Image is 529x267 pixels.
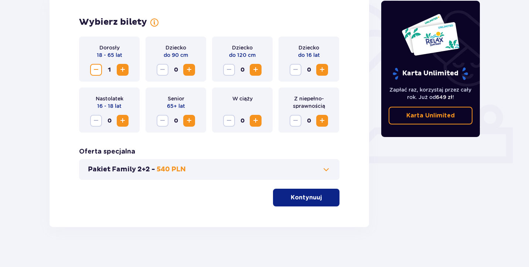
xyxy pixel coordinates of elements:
p: Kontynuuj [291,194,322,202]
span: 0 [236,64,248,76]
button: Zwiększ [183,115,195,127]
button: Zwiększ [316,64,328,76]
h3: Oferta specjalna [79,147,135,156]
span: 0 [236,115,248,127]
button: Zmniejsz [157,64,168,76]
p: 540 PLN [157,165,186,174]
p: Dziecko [298,44,319,51]
p: do 16 lat [298,51,320,59]
button: Zwiększ [250,64,262,76]
button: Zmniejsz [290,115,301,127]
span: 0 [303,64,315,76]
button: Zmniejsz [90,64,102,76]
p: do 120 cm [229,51,256,59]
span: 0 [303,115,315,127]
button: Zmniejsz [90,115,102,127]
h2: Wybierz bilety [79,17,147,28]
img: Dwie karty całoroczne do Suntago z napisem 'UNLIMITED RELAX', na białym tle z tropikalnymi liśćmi... [401,13,460,56]
p: Pakiet Family 2+2 - [88,165,155,174]
p: Nastolatek [96,95,123,102]
button: Zmniejsz [223,64,235,76]
p: Dorosły [99,44,120,51]
p: do 90 cm [164,51,188,59]
p: 65+ lat [167,102,185,110]
span: 1 [103,64,115,76]
p: Dziecko [232,44,253,51]
button: Zmniejsz [290,64,301,76]
button: Zwiększ [117,64,129,76]
p: W ciąży [232,95,253,102]
p: Karta Unlimited [406,112,455,120]
button: Kontynuuj [273,189,339,206]
p: Senior [168,95,184,102]
button: Zwiększ [316,115,328,127]
span: 0 [170,64,182,76]
button: Zmniejsz [223,115,235,127]
p: 16 - 18 lat [97,102,122,110]
a: Karta Unlimited [389,107,473,124]
p: Zapłać raz, korzystaj przez cały rok. Już od ! [389,86,473,101]
span: 0 [103,115,115,127]
button: Zwiększ [250,115,262,127]
p: Karta Unlimited [392,67,469,80]
button: Zwiększ [183,64,195,76]
button: Pakiet Family 2+2 -540 PLN [88,165,331,174]
button: Zwiększ [117,115,129,127]
p: Dziecko [165,44,186,51]
button: Zmniejsz [157,115,168,127]
p: Z niepełno­sprawnością [284,95,333,110]
p: 18 - 65 lat [97,51,122,59]
span: 0 [170,115,182,127]
span: 649 zł [436,94,453,100]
